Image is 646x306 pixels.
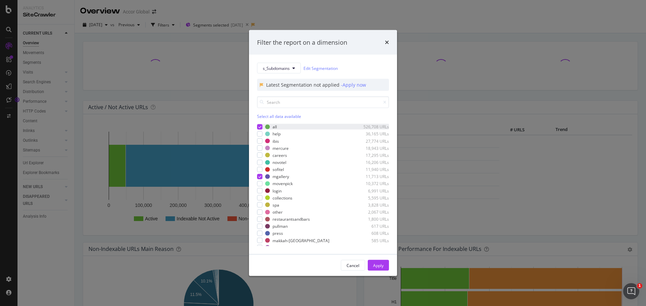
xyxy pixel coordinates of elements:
div: restaurantsandbars [273,216,310,222]
div: press [273,230,283,236]
div: times [385,38,389,47]
button: s_Subdomains [257,63,301,74]
div: 27,774 URLs [356,138,389,144]
div: collections [273,195,292,201]
span: s_Subdomains [263,65,290,71]
input: Search [257,96,389,108]
div: mgallery [273,174,289,179]
button: Cancel [341,260,365,271]
button: Apply [368,260,389,271]
div: ibis [273,138,279,144]
div: 526,708 URLs [356,124,389,130]
div: modal [249,30,397,276]
iframe: Intercom live chat [623,283,639,299]
div: 2,067 URLs [356,209,389,215]
div: login [273,188,282,193]
div: 585 URLs [356,237,389,243]
div: careers [273,152,287,158]
div: 16,206 URLs [356,160,389,165]
div: Cancel [347,262,359,268]
div: 11,713 URLs [356,174,389,179]
div: 1,800 URLs [356,216,389,222]
div: group [273,245,284,250]
div: Latest Segmentation not applied [266,82,341,88]
div: Filter the report on a dimension [257,38,347,47]
span: 1 [637,283,642,289]
div: 5,595 URLs [356,195,389,201]
div: 3,828 URLs [356,202,389,208]
div: 17,295 URLs [356,152,389,158]
div: 11,940 URLs [356,167,389,172]
div: 617 URLs [356,223,389,229]
div: 10,372 URLs [356,181,389,186]
div: 520 URLs [356,245,389,250]
div: 18,943 URLs [356,145,389,151]
div: pullman [273,223,288,229]
div: 608 URLs [356,230,389,236]
div: novotel [273,160,286,165]
div: 36,165 URLs [356,131,389,137]
div: other [273,209,283,215]
div: 6,991 URLs [356,188,389,193]
div: sofitel [273,167,284,172]
div: - Apply now [341,82,366,88]
a: Edit Segmentation [303,64,338,72]
div: help [273,131,281,137]
div: movenpick [273,181,293,186]
div: mercure [273,145,289,151]
div: Apply [373,262,384,268]
div: makkah-[GEOGRAPHIC_DATA] [273,237,329,243]
div: Select all data available [257,114,389,119]
div: spa [273,202,279,208]
div: all [273,124,277,130]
